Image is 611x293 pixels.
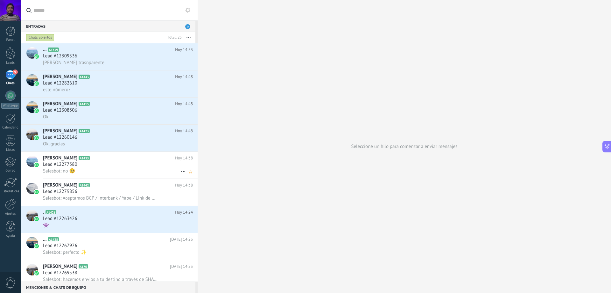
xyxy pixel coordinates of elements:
img: icon [34,163,39,167]
a: avataricon[PERSON_NAME]A170[DATE] 14:23Lead #12269538Salesbot: hacemos envios a tu destino a trav... [21,260,198,287]
span: 👾 [43,222,49,228]
div: Calendario [1,126,20,130]
span: Salesbot: no 🥺 [43,168,75,174]
span: [PERSON_NAME] [43,155,77,161]
a: avataricon.A1426Hoy 14:24Lead #12263426👾 [21,206,198,233]
a: avataricon...A1439Hoy 14:53Lead #12309536[PERSON_NAME] trasnparente [21,43,198,70]
div: WhatsApp [1,103,19,109]
div: Ayuda [1,234,20,238]
span: Lead #12308306 [43,107,77,114]
a: avataricon[PERSON_NAME]A1415Hoy 14:48Lead #12308306Ok [21,98,198,124]
span: A1423 [79,129,90,133]
span: A1433 [79,156,90,160]
a: avataricon...A1438[DATE] 14:23Lead #12267976Salesbot: perfecto ✨ [21,233,198,260]
div: Chats [1,81,20,85]
span: ... [43,47,46,53]
img: icon [34,271,39,275]
span: Salesbot: hacemos envios a tu destino a través de SHALOM 📦🤩 ✔Costo de envío contra entrega ✔Entre... [43,276,158,282]
img: icon [34,54,39,59]
span: Hoy 14:48 [175,74,193,80]
span: [PERSON_NAME] [43,101,77,107]
span: Ok [43,114,48,120]
span: Lead #12309536 [43,53,77,59]
span: [PERSON_NAME] [43,182,77,188]
img: icon [34,244,39,248]
img: icon [34,217,39,221]
span: Hoy 14:38 [175,155,193,161]
a: avataricon[PERSON_NAME]A1433Hoy 14:38Lead #12277380Salesbot: no 🥺 [21,152,198,179]
span: ... [43,236,46,243]
span: [PERSON_NAME] [43,128,77,134]
span: 9 [13,70,18,75]
span: Salesbot: perfecto ✨ [43,249,87,255]
span: Ok, gracias [43,141,65,147]
span: Hoy 14:53 [175,47,193,53]
span: Hoy 14:48 [175,101,193,107]
span: Lead #12269538 [43,270,77,276]
div: Total: 23 [165,34,182,41]
img: icon [34,81,39,86]
span: Lead #12263426 [43,216,77,222]
div: Listas [1,148,20,152]
span: A1426 [46,210,57,214]
a: avataricon[PERSON_NAME]A1443Hoy 14:48Lead #12282610este número? [21,70,198,97]
div: Estadísticas [1,189,20,194]
span: [DATE] 14:23 [170,263,193,270]
img: icon [34,136,39,140]
span: A1415 [79,102,90,106]
div: Leads [1,61,20,65]
div: Chats abiertos [26,34,54,41]
span: A1438 [48,237,59,241]
span: Lead #12279856 [43,188,77,195]
a: avataricon[PERSON_NAME]A1423Hoy 14:48Lead #12260146Ok, gracias [21,125,198,151]
span: [DATE] 14:23 [170,236,193,243]
div: Menciones & Chats de equipo [21,282,195,293]
span: Lead #12282610 [43,80,77,86]
span: . [43,209,44,216]
span: 9 [185,24,190,29]
span: este número? [43,87,70,93]
div: Entradas [21,20,195,32]
img: icon [34,108,39,113]
span: Lead #12267976 [43,243,77,249]
span: Hoy 14:48 [175,128,193,134]
span: Hoy 14:24 [175,209,193,216]
div: Ajustes [1,212,20,216]
span: [PERSON_NAME] [43,263,77,270]
a: avataricon[PERSON_NAME]A1442Hoy 14:38Lead #12279856Salesbot: Aceptamos BCP / Interbank / Yape / L... [21,179,198,206]
span: Salesbot: Aceptamos BCP / Interbank / Yape / Link de pago Previo pago 😊 [43,195,158,201]
div: Panel [1,38,20,42]
span: A1439 [48,48,59,52]
button: Más [182,32,195,43]
span: Lead #12277380 [43,161,77,168]
div: Correo [1,169,20,173]
span: A1443 [79,75,90,79]
span: Hoy 14:38 [175,182,193,188]
img: icon [34,190,39,194]
span: A170 [79,264,88,268]
span: [PERSON_NAME] trasnparente [43,60,104,66]
span: A1442 [79,183,90,187]
span: [PERSON_NAME] [43,74,77,80]
span: Lead #12260146 [43,134,77,141]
